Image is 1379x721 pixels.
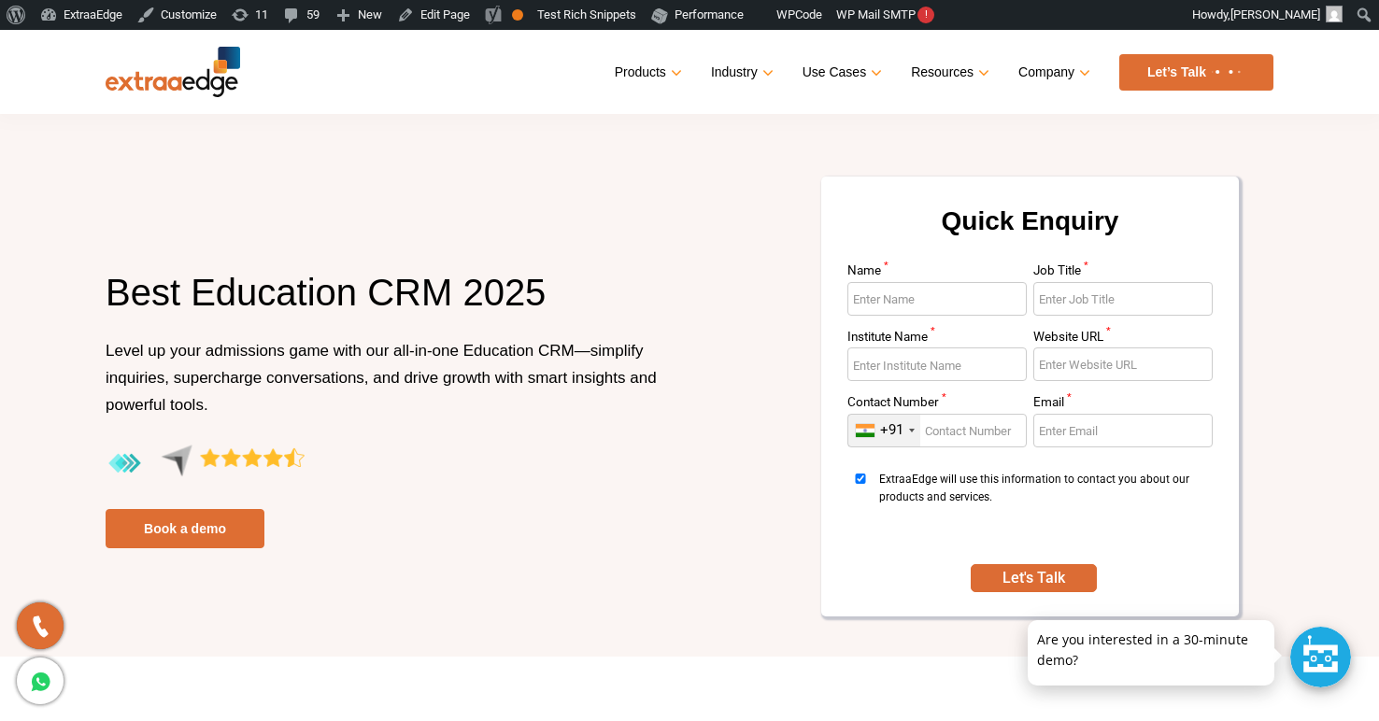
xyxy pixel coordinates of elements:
a: Use Cases [803,59,878,86]
span: Level up your admissions game with our all-in-one Education CRM—simplify inquiries, supercharge c... [106,342,657,414]
label: Website URL [1033,331,1213,348]
input: Enter Job Title [1033,282,1213,316]
div: +91 [880,421,903,439]
h1: Best Education CRM 2025 [106,268,675,337]
input: Enter Contact Number [847,414,1027,447]
h2: Quick Enquiry [844,199,1216,264]
div: Chat [1290,627,1351,687]
input: Enter Name [847,282,1027,316]
span: ! [917,7,934,23]
a: Let’s Talk [1119,54,1273,91]
a: Industry [711,59,770,86]
input: Enter Email [1033,414,1213,447]
label: Job Title [1033,264,1213,282]
img: aggregate-rating-by-users [106,445,305,483]
label: Institute Name [847,331,1027,348]
label: Contact Number [847,396,1027,414]
a: Company [1018,59,1087,86]
input: Enter Institute Name [847,347,1027,381]
a: Book a demo [106,509,264,548]
span: ExtraaEdge will use this information to contact you about our products and services. [879,471,1207,541]
a: Products [615,59,678,86]
span: [PERSON_NAME] [1230,7,1320,21]
input: Enter Website URL [1033,347,1213,381]
div: India (भारत): +91 [848,415,920,446]
a: Resources [911,59,986,86]
button: SUBMIT [971,564,1096,592]
input: ExtraaEdge will use this information to contact you about our products and services. [847,474,874,484]
label: Name [847,264,1027,282]
label: Email [1033,396,1213,414]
